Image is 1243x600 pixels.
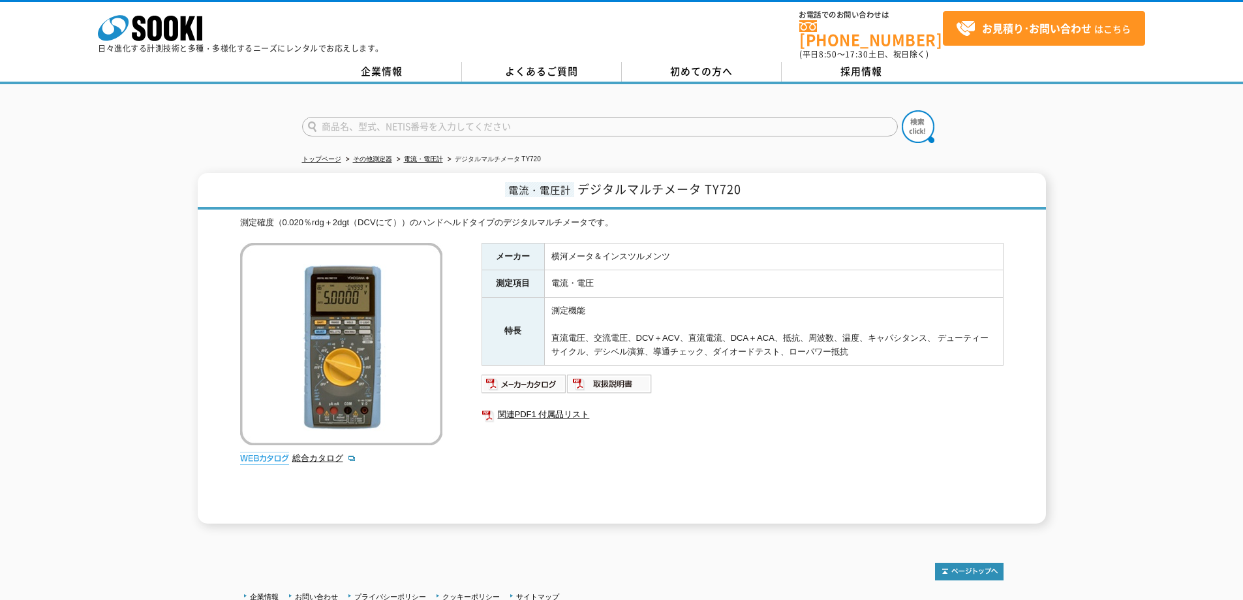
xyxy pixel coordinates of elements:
span: 電流・電圧計 [505,182,574,197]
span: 8:50 [819,48,837,60]
span: お電話でのお問い合わせは [799,11,943,19]
th: メーカー [482,243,544,270]
span: 初めての方へ [670,64,733,78]
a: 取扱説明書 [567,383,652,392]
td: 横河メータ＆インスツルメンツ [544,243,1003,270]
a: 総合カタログ [292,453,356,463]
input: 商品名、型式、NETIS番号を入力してください [302,117,898,136]
span: (平日 ～ 土日、祝日除く) [799,48,928,60]
a: トップページ [302,155,341,163]
a: 初めての方へ [622,62,782,82]
img: メーカーカタログ [482,373,567,394]
a: よくあるご質問 [462,62,622,82]
a: 関連PDF1 付属品リスト [482,406,1004,423]
li: デジタルマルチメータ TY720 [445,153,541,166]
img: btn_search.png [902,110,934,143]
a: お見積り･お問い合わせはこちら [943,11,1145,46]
div: 測定確度（0.020％rdg＋2dgt（DCVにて））のハンドヘルドタイプのデジタルマルチメータです。 [240,216,1004,230]
a: メーカーカタログ [482,383,567,392]
img: デジタルマルチメータ TY720 [240,243,442,445]
p: 日々進化する計測技術と多種・多様化するニーズにレンタルでお応えします。 [98,44,384,52]
td: 電流・電圧 [544,270,1003,298]
a: 電流・電圧計 [404,155,443,163]
th: 特長 [482,298,544,366]
span: はこちら [956,19,1131,39]
span: 17:30 [845,48,868,60]
a: 企業情報 [302,62,462,82]
th: 測定項目 [482,270,544,298]
img: 取扱説明書 [567,373,652,394]
a: [PHONE_NUMBER] [799,20,943,47]
span: デジタルマルチメータ TY720 [577,180,741,198]
a: 採用情報 [782,62,942,82]
img: トップページへ [935,563,1004,580]
a: その他測定器 [353,155,392,163]
strong: お見積り･お問い合わせ [982,20,1092,36]
img: webカタログ [240,452,289,465]
td: 測定機能 直流電圧、交流電圧、DCV＋ACV、直流電流、DCA＋ACA、抵抗、周波数、温度、キャパシタンス、 デューティーサイクル、デシベル演算、導通チェック、ダイオードテスト、ローパワー抵抗 [544,298,1003,366]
